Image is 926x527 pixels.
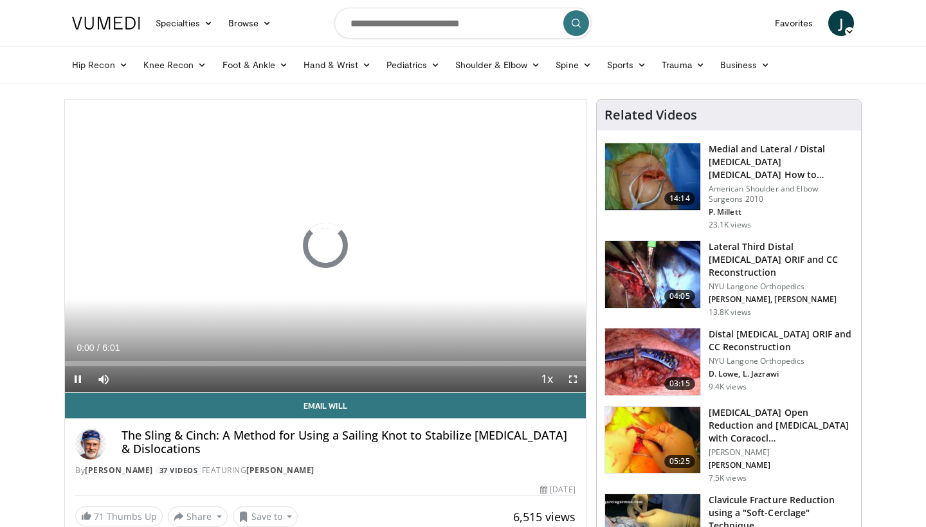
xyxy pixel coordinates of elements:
[155,465,202,476] a: 37 Videos
[664,192,695,205] span: 14:14
[534,366,560,392] button: Playback Rate
[709,143,853,181] h3: Medial and Lateral / Distal [MEDICAL_DATA] [MEDICAL_DATA] How to Manage the Ends
[448,52,548,78] a: Shoulder & Elbow
[599,52,655,78] a: Sports
[64,52,136,78] a: Hip Recon
[122,429,576,456] h4: The Sling & Cinch: A Method for Using a Sailing Knot to Stabilize [MEDICAL_DATA] & Dislocations
[709,240,853,279] h3: Lateral Third Distal [MEDICAL_DATA] ORIF and CC Reconstruction
[379,52,448,78] a: Pediatrics
[605,143,700,210] img: millet_1.png.150x105_q85_crop-smart_upscale.jpg
[75,465,576,476] div: By FEATURING
[233,506,298,527] button: Save to
[513,509,576,524] span: 6,515 views
[709,294,853,305] p: [PERSON_NAME], [PERSON_NAME]
[654,52,713,78] a: Trauma
[604,328,853,396] a: 03:15 Distal [MEDICAL_DATA] ORIF and CC Reconstruction NYU Langone Orthopedics D. Lowe, L. Jazraw...
[604,107,697,123] h4: Related Videos
[604,240,853,317] a: 04:05 Lateral Third Distal [MEDICAL_DATA] ORIF and CC Reconstruction NYU Langone Orthopedics [PER...
[168,506,228,527] button: Share
[75,429,106,460] img: Avatar
[334,8,592,39] input: Search topics, interventions
[709,369,853,379] p: D. Lowe, L. Jazrawi
[148,10,221,36] a: Specialties
[560,366,586,392] button: Fullscreen
[72,17,140,30] img: VuMedi Logo
[604,143,853,230] a: 14:14 Medial and Lateral / Distal [MEDICAL_DATA] [MEDICAL_DATA] How to Manage the Ends American S...
[65,361,586,366] div: Progress Bar
[709,473,747,483] p: 7.5K views
[709,281,853,292] p: NYU Langone Orthopedics
[65,366,91,392] button: Pause
[296,52,379,78] a: Hand & Wrist
[77,343,94,353] span: 0:00
[75,506,163,526] a: 71 Thumbs Up
[94,510,104,523] span: 71
[136,52,215,78] a: Knee Recon
[85,465,153,476] a: [PERSON_NAME]
[709,406,853,445] h3: [MEDICAL_DATA] Open Reduction and [MEDICAL_DATA] with Coracocl…
[664,455,695,468] span: 05:25
[102,343,120,353] span: 6:01
[664,377,695,390] span: 03:15
[709,460,853,470] p: [PERSON_NAME]
[246,465,314,476] a: [PERSON_NAME]
[709,220,751,230] p: 23.1K views
[604,406,853,483] a: 05:25 [MEDICAL_DATA] Open Reduction and [MEDICAL_DATA] with Coracocl… [PERSON_NAME] [PERSON_NAME]...
[65,100,586,393] video-js: Video Player
[91,366,116,392] button: Mute
[713,52,778,78] a: Business
[709,447,853,458] p: [PERSON_NAME]
[605,328,700,395] img: 975f9b4a-0628-4e1f-be82-64e786784faa.jpg.150x105_q85_crop-smart_upscale.jpg
[605,241,700,308] img: b53f9957-e81c-4985-86d3-a61d71e8d4c2.150x105_q85_crop-smart_upscale.jpg
[709,307,751,317] p: 13.8K views
[828,10,854,36] a: J
[605,407,700,474] img: d03f9492-8e94-45ae-897b-284f95b476c7.150x105_q85_crop-smart_upscale.jpg
[767,10,821,36] a: Favorites
[709,328,853,353] h3: Distal [MEDICAL_DATA] ORIF and CC Reconstruction
[709,184,853,204] p: American Shoulder and Elbow Surgeons 2010
[548,52,599,78] a: Spine
[97,343,100,353] span: /
[221,10,280,36] a: Browse
[709,356,853,366] p: NYU Langone Orthopedics
[540,484,575,496] div: [DATE]
[709,382,747,392] p: 9.4K views
[664,290,695,303] span: 04:05
[709,207,853,217] p: P. Millett
[65,393,586,418] a: Email Will
[215,52,296,78] a: Foot & Ankle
